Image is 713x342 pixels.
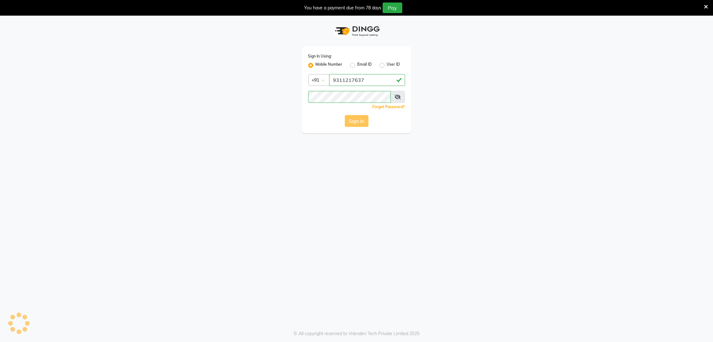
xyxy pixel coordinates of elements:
[329,74,405,86] input: Username
[373,104,405,109] a: Forgot Password?
[358,62,372,69] label: Email ID
[308,53,332,59] label: Sign In Using:
[316,62,343,69] label: Mobile Number
[383,3,402,13] button: Pay
[308,91,391,103] input: Username
[387,62,400,69] label: User ID
[332,22,382,40] img: logo1.svg
[304,5,381,11] div: You have a payment due from 78 days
